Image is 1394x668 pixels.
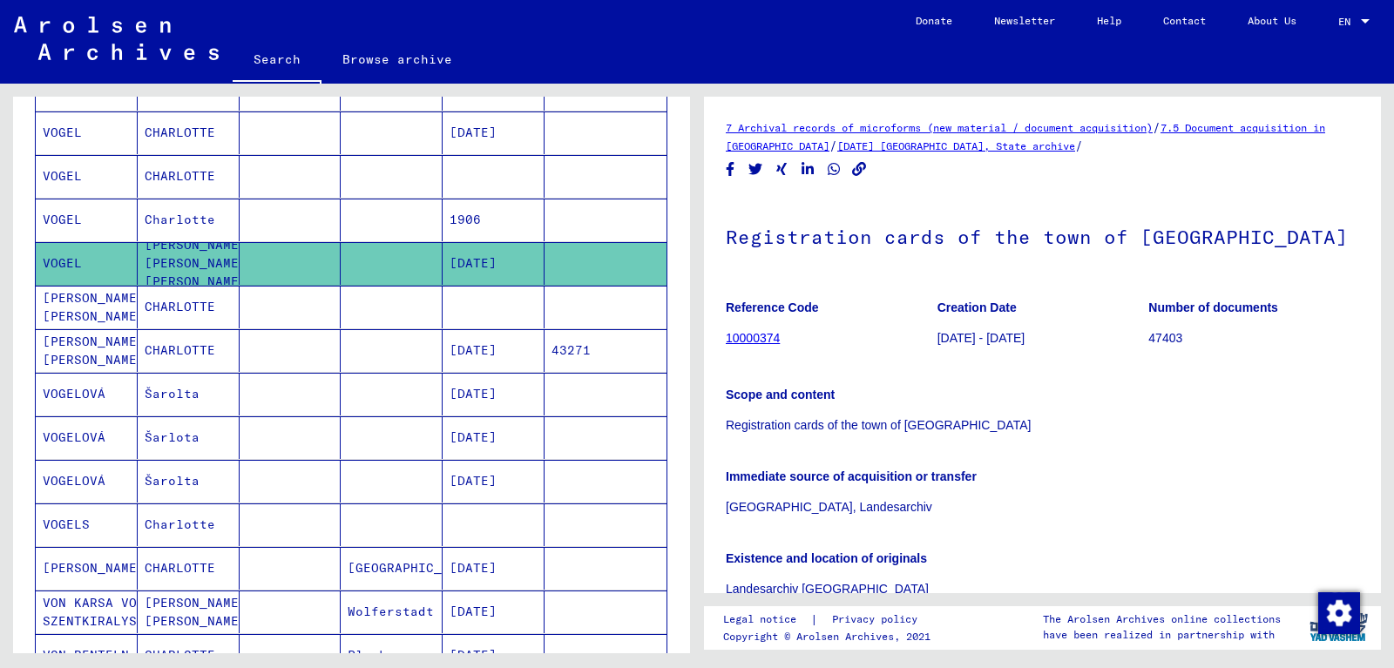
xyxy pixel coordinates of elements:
a: Search [233,38,321,84]
mat-cell: 1906 [443,199,545,241]
p: 47403 [1148,329,1359,347]
p: Landesarchiv [GEOGRAPHIC_DATA] [726,580,1359,598]
mat-cell: VOGEL [36,242,138,285]
mat-cell: [DATE] [443,460,545,503]
span: / [1075,138,1083,153]
a: Legal notice [723,611,810,629]
mat-cell: [DATE] [443,373,545,415]
a: [DATE] [GEOGRAPHIC_DATA], State archive [837,139,1075,152]
mat-cell: CHARLOTTE [138,547,240,590]
mat-cell: VOGELS [36,503,138,546]
img: Change consent [1318,592,1360,634]
b: Existence and location of originals [726,551,927,565]
button: Share on Xing [773,159,791,180]
mat-cell: [PERSON_NAME] [PERSON_NAME] [36,286,138,328]
img: Arolsen_neg.svg [14,17,219,60]
span: / [1153,119,1161,135]
mat-cell: [DATE] [443,590,545,633]
b: Creation Date [937,300,1017,314]
b: Immediate source of acquisition or transfer [726,469,977,483]
mat-cell: VOGEL [36,199,138,241]
button: Share on Facebook [721,159,740,180]
a: Browse archive [321,38,473,80]
a: Privacy policy [818,611,938,629]
button: Share on WhatsApp [825,159,843,180]
mat-cell: 43271 [545,329,667,372]
mat-cell: CHARLOTTE [138,111,240,154]
mat-cell: Šarolta [138,460,240,503]
p: [GEOGRAPHIC_DATA], Landesarchiv [726,498,1359,516]
mat-cell: [PERSON_NAME] [PERSON_NAME] [PERSON_NAME] [138,242,240,285]
img: yv_logo.png [1306,605,1371,649]
b: Reference Code [726,300,819,314]
mat-cell: Wolferstadt [341,590,443,633]
a: 7 Archival records of microforms (new material / document acquisition) [726,121,1153,134]
mat-cell: [DATE] [443,329,545,372]
p: Copyright © Arolsen Archives, 2021 [723,629,938,644]
mat-cell: [DATE] [443,416,545,459]
mat-cell: Šarlota [138,416,240,459]
div: | [723,611,938,629]
span: / [829,138,837,153]
p: The Arolsen Archives online collections [1043,611,1281,627]
mat-cell: Šarolta [138,373,240,415]
a: 10000374 [726,331,780,345]
mat-cell: [DATE] [443,242,545,285]
p: have been realized in partnership with [1043,627,1281,643]
mat-cell: CHARLOTTE [138,329,240,372]
mat-cell: [PERSON_NAME] [PERSON_NAME] [138,590,240,633]
b: Scope and content [726,388,835,401]
button: Share on LinkedIn [799,159,817,180]
p: [DATE] - [DATE] [937,329,1148,347]
mat-cell: [PERSON_NAME] [36,547,138,590]
mat-cell: VOGELOVÁ [36,460,138,503]
button: Share on Twitter [747,159,765,180]
mat-cell: Charlotte [138,503,240,546]
mat-cell: VON KARSA VON SZENTKIRALYSZABDJA [36,590,138,633]
mat-cell: [DATE] [443,111,545,154]
mat-cell: CHARLOTTE [138,286,240,328]
p: Registration cards of the town of [GEOGRAPHIC_DATA] [726,416,1359,435]
mat-cell: VOGELOVÁ [36,416,138,459]
mat-cell: CHARLOTTE [138,155,240,198]
button: Copy link [850,159,869,180]
mat-cell: [DATE] [443,547,545,590]
mat-cell: VOGEL [36,155,138,198]
mat-cell: [GEOGRAPHIC_DATA] [341,547,443,590]
mat-cell: Charlotte [138,199,240,241]
h1: Registration cards of the town of [GEOGRAPHIC_DATA] [726,197,1359,273]
mat-cell: [PERSON_NAME] [PERSON_NAME] [36,329,138,372]
span: EN [1338,16,1357,28]
mat-cell: VOGEL [36,111,138,154]
b: Number of documents [1148,300,1278,314]
mat-cell: VOGELOVÁ [36,373,138,415]
div: Change consent [1317,591,1359,633]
